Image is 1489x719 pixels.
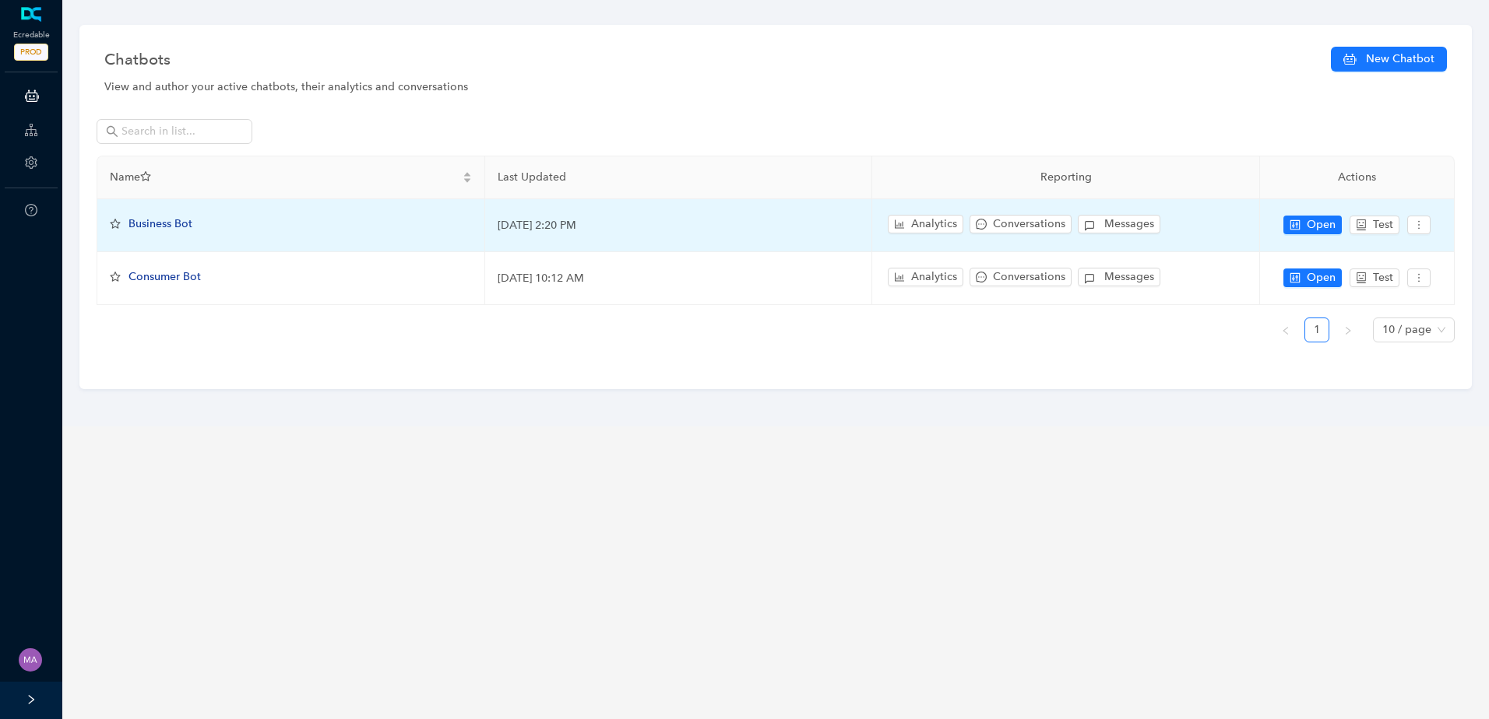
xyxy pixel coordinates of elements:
button: right [1336,317,1361,342]
span: control [1290,219,1301,230]
img: 26ff064636fac0e11fa986d33ed38c55 [19,648,42,672]
button: robotTest [1350,216,1399,234]
a: 1 [1305,318,1329,342]
span: star [110,272,121,282]
span: Chatbots [104,47,171,72]
span: robot [1356,272,1367,283]
span: control [1290,272,1301,283]
span: Name [110,169,459,186]
span: Open [1307,269,1336,286]
button: messageConversations [970,215,1072,233]
span: 10 / page [1382,318,1445,342]
span: Business Bot [128,217,192,230]
button: more [1407,216,1431,234]
span: star [140,171,151,182]
div: Page Size [1373,317,1455,342]
button: messageConversations [970,268,1072,286]
span: Analytics [911,268,957,286]
button: bar-chartAnalytics [888,268,963,286]
button: New Chatbot [1331,47,1447,72]
span: question-circle [25,204,37,216]
td: [DATE] 2:20 PM [485,199,873,252]
button: Messages [1078,215,1160,233]
span: bar-chart [894,219,905,230]
span: New Chatbot [1366,51,1434,68]
span: star [110,219,121,230]
span: left [1281,326,1290,335]
span: Consumer Bot [128,270,201,283]
li: Previous Page [1273,317,1298,342]
span: search [106,125,118,138]
button: controlOpen [1283,268,1342,287]
button: bar-chartAnalytics [888,215,963,233]
th: Actions [1260,156,1455,199]
th: Last Updated [485,156,873,199]
td: [DATE] 10:12 AM [485,252,873,305]
span: setting [25,156,37,169]
th: Reporting [872,156,1260,199]
input: Search in list... [121,123,231,140]
span: Messages [1104,216,1154,233]
button: Messages [1078,268,1160,286]
button: robotTest [1350,268,1399,287]
button: left [1273,317,1298,342]
span: Messages [1104,268,1154,286]
span: Conversations [993,216,1065,233]
span: Analytics [911,216,957,233]
button: more [1407,268,1431,287]
span: message [976,272,987,282]
span: PROD [14,44,48,61]
span: message [976,219,987,230]
span: robot [1356,219,1367,230]
li: Next Page [1336,317,1361,342]
span: more [1413,272,1424,283]
span: Open [1307,216,1336,233]
span: more [1413,219,1424,230]
li: 1 [1304,317,1329,342]
span: Test [1373,216,1393,233]
div: View and author your active chatbots, their analytics and conversations [104,79,1447,96]
span: Conversations [993,268,1065,286]
span: bar-chart [894,272,905,282]
button: controlOpen [1283,216,1342,234]
span: right [1343,326,1353,335]
span: Test [1373,269,1393,286]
